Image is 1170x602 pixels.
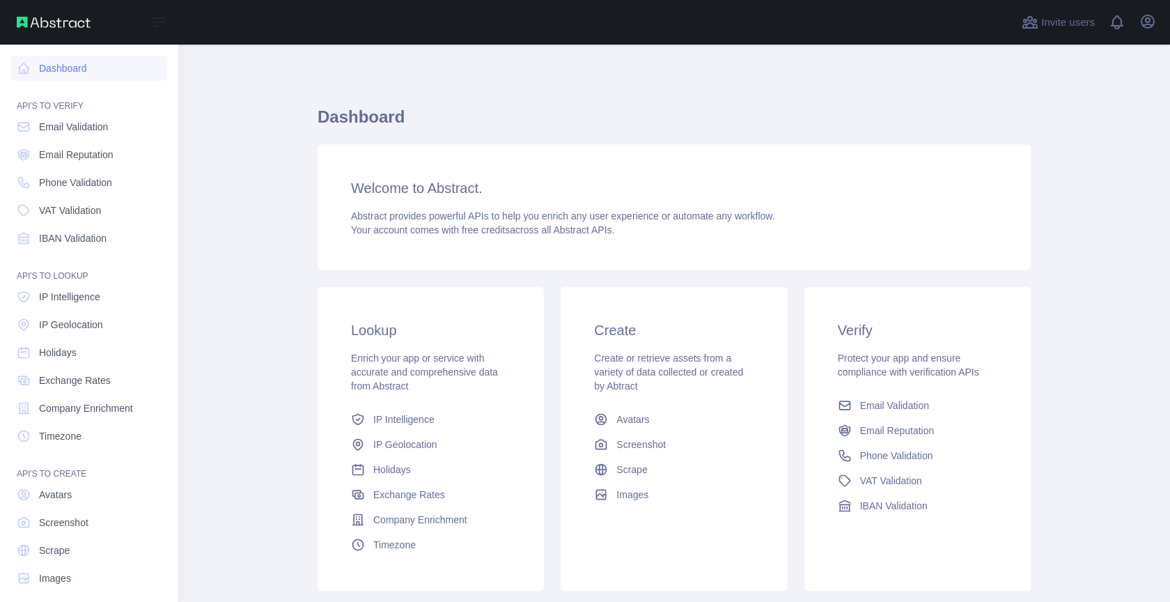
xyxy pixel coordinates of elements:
[11,284,167,309] a: IP Intelligence
[11,170,167,195] a: Phone Validation
[351,178,997,198] h3: Welcome to Abstract.
[39,346,77,360] span: Holidays
[351,321,510,340] h3: Lookup
[39,290,100,304] span: IP Intelligence
[832,393,1003,418] a: Email Validation
[11,396,167,421] a: Company Enrichment
[351,210,775,222] span: Abstract provides powerful APIs to help you enrich any user experience or automate any workflow.
[39,401,133,415] span: Company Enrichment
[345,507,516,532] a: Company Enrichment
[11,340,167,365] a: Holidays
[11,114,167,139] a: Email Validation
[39,231,107,245] span: IBAN Validation
[39,120,108,134] span: Email Validation
[11,538,167,563] a: Scrape
[588,432,759,457] a: Screenshot
[351,224,614,236] span: Your account comes with across all Abstract APIs.
[39,318,103,332] span: IP Geolocation
[860,424,935,438] span: Email Reputation
[838,321,997,340] h3: Verify
[345,532,516,557] a: Timezone
[616,463,647,477] span: Scrape
[616,438,666,451] span: Screenshot
[11,198,167,223] a: VAT Validation
[11,226,167,251] a: IBAN Validation
[39,148,114,162] span: Email Reputation
[11,84,167,111] div: API'S TO VERIFY
[373,438,437,451] span: IP Geolocation
[616,412,649,426] span: Avatars
[345,457,516,482] a: Holidays
[39,176,112,190] span: Phone Validation
[588,482,759,507] a: Images
[11,424,167,449] a: Timezone
[860,474,922,488] span: VAT Validation
[1041,15,1095,31] span: Invite users
[11,482,167,507] a: Avatars
[373,488,445,502] span: Exchange Rates
[318,106,1031,139] h1: Dashboard
[588,407,759,432] a: Avatars
[39,516,88,530] span: Screenshot
[39,571,71,585] span: Images
[594,321,754,340] h3: Create
[860,399,929,412] span: Email Validation
[832,418,1003,443] a: Email Reputation
[345,407,516,432] a: IP Intelligence
[373,463,411,477] span: Holidays
[39,203,101,217] span: VAT Validation
[345,482,516,507] a: Exchange Rates
[860,449,933,463] span: Phone Validation
[860,499,928,513] span: IBAN Validation
[832,468,1003,493] a: VAT Validation
[11,368,167,393] a: Exchange Rates
[11,142,167,167] a: Email Reputation
[1019,11,1098,33] button: Invite users
[39,429,81,443] span: Timezone
[462,224,510,236] span: free credits
[39,488,72,502] span: Avatars
[594,353,743,392] span: Create or retrieve assets from a variety of data collected or created by Abtract
[11,312,167,337] a: IP Geolocation
[373,538,416,552] span: Timezone
[373,412,435,426] span: IP Intelligence
[832,443,1003,468] a: Phone Validation
[11,56,167,81] a: Dashboard
[351,353,498,392] span: Enrich your app or service with accurate and comprehensive data from Abstract
[11,510,167,535] a: Screenshot
[39,543,70,557] span: Scrape
[39,373,111,387] span: Exchange Rates
[11,566,167,591] a: Images
[832,493,1003,518] a: IBAN Validation
[588,457,759,482] a: Scrape
[11,451,167,479] div: API'S TO CREATE
[838,353,979,378] span: Protect your app and ensure compliance with verification APIs
[11,254,167,281] div: API'S TO LOOKUP
[373,513,467,527] span: Company Enrichment
[17,17,91,28] img: Abstract API
[616,488,648,502] span: Images
[345,432,516,457] a: IP Geolocation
